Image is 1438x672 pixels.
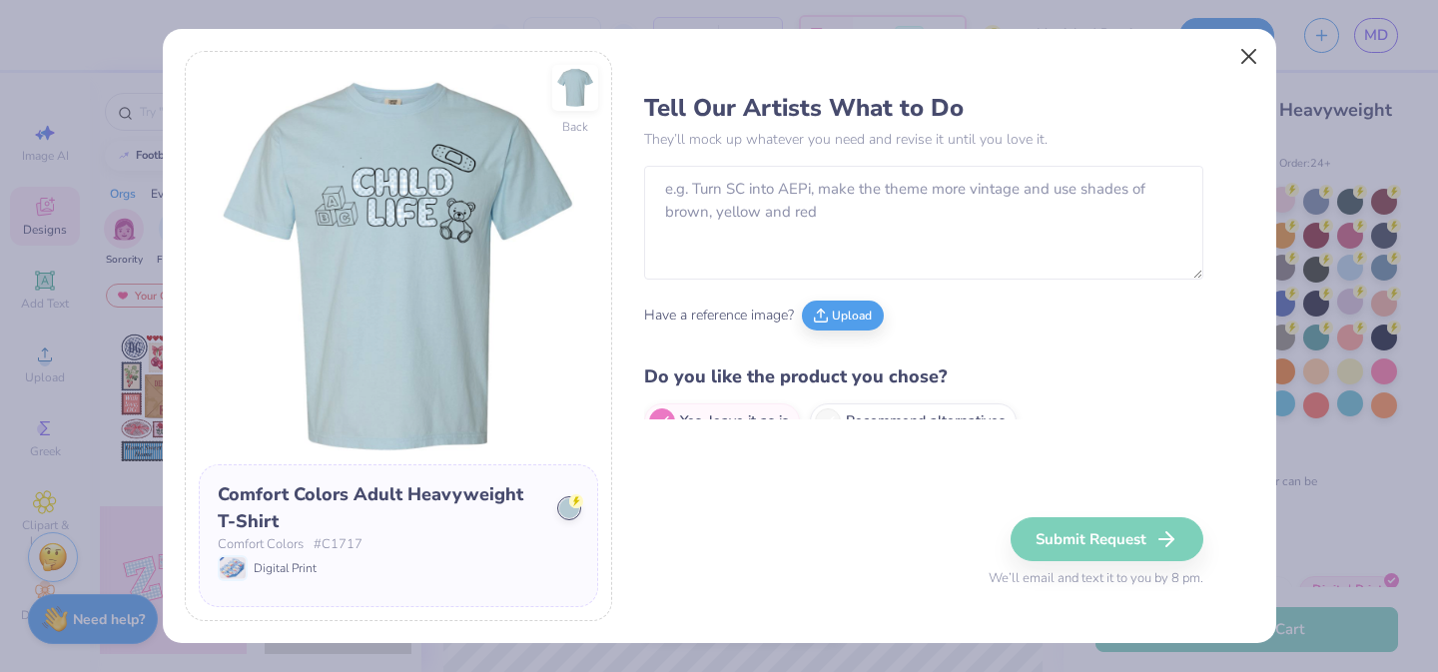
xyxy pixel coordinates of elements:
[644,403,800,439] label: Yes, leave it as is
[644,129,1203,150] p: They’ll mock up whatever you need and revise it until you love it.
[562,118,588,136] div: Back
[314,535,362,555] span: # C1717
[218,535,304,555] span: Comfort Colors
[644,362,1203,391] h4: Do you like the product you chose?
[810,403,1017,439] label: Recommend alternatives
[1229,37,1267,75] button: Close
[802,301,884,331] button: Upload
[220,557,246,579] img: Digital Print
[644,305,794,326] span: Have a reference image?
[555,68,595,108] img: Back
[989,569,1203,589] span: We’ll email and text it to you by 8 pm.
[254,559,317,577] span: Digital Print
[644,93,1203,123] h3: Tell Our Artists What to Do
[199,65,598,464] img: Front
[218,481,543,535] div: Comfort Colors Adult Heavyweight T-Shirt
